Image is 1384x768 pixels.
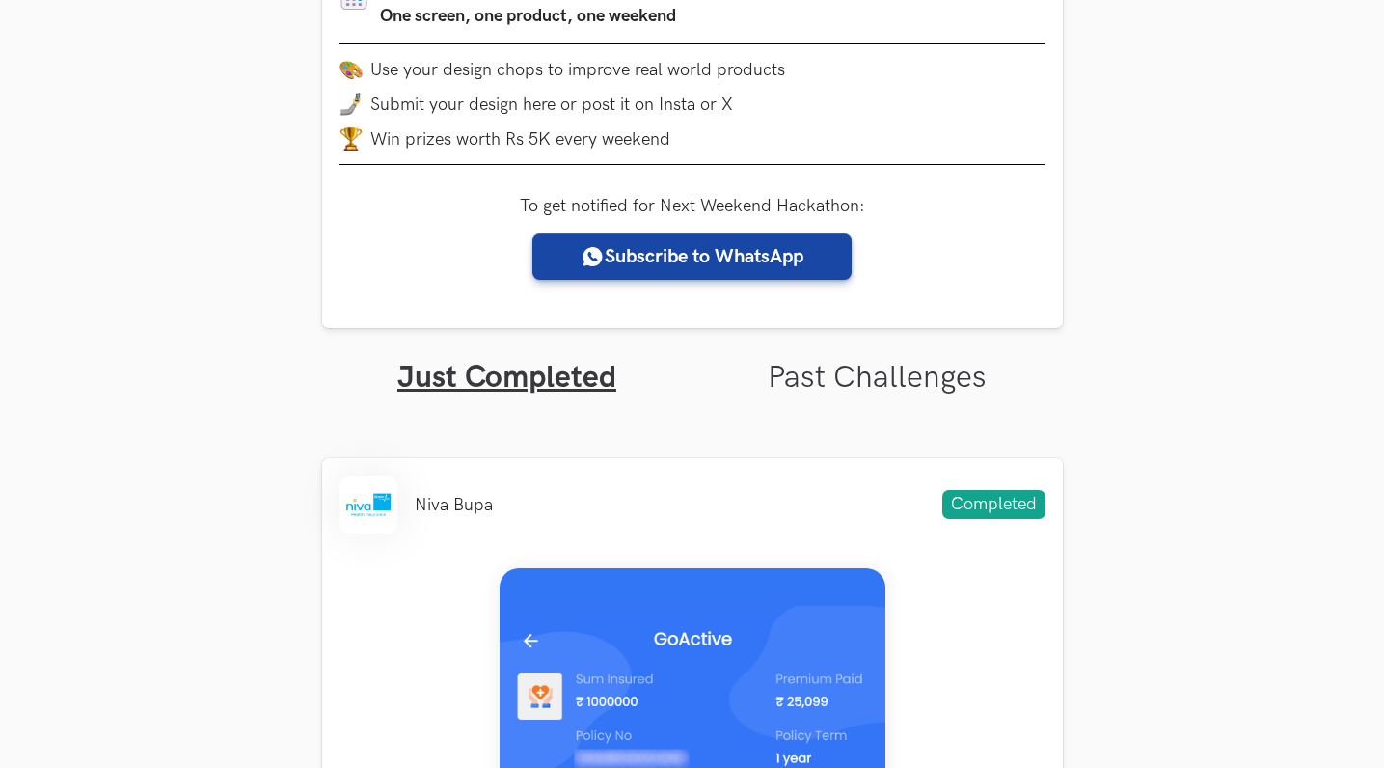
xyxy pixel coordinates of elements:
[415,495,493,515] li: Niva Bupa
[339,127,363,151] img: trophy.png
[339,127,1045,151] li: Win prizes worth Rs 5K every weekend
[768,359,987,397] a: Past Challenges
[520,196,865,216] label: To get notified for Next Weekend Hackathon:
[942,490,1045,519] span: Completed
[339,58,363,81] img: palette.png
[397,359,616,397] a: Just Completed
[532,233,852,280] a: Subscribe to WhatsApp
[380,3,682,30] h3: One screen, one product, one weekend
[322,328,1063,397] ul: Tabs Interface
[339,58,1045,81] li: Use your design chops to improve real world products
[370,95,733,115] span: Submit your design here or post it on Insta or X
[339,93,363,116] img: mobile-in-hand.png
